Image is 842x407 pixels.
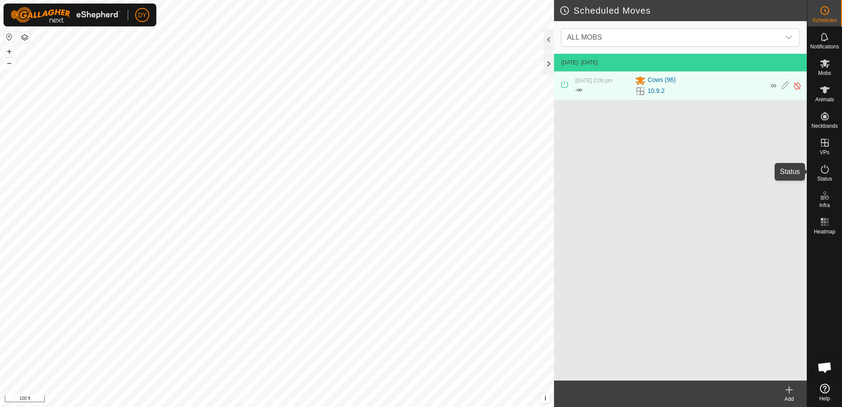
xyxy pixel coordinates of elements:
a: 10.9.2 [647,86,665,96]
span: Animals [815,97,834,102]
span: ∞ [577,86,582,93]
a: Privacy Policy [242,396,275,403]
button: – [4,58,15,68]
span: Heatmap [814,229,835,234]
span: [DATE] 2:00 pm [575,78,612,84]
div: dropdown trigger [780,29,798,46]
span: Schedules [812,18,837,23]
button: + [4,46,15,57]
a: Help [807,380,842,405]
span: Mobs [818,70,831,76]
div: Open chat [812,354,838,381]
div: Add [772,395,807,403]
span: ∞ [771,81,776,90]
span: Infra [819,203,830,208]
button: Map Layers [19,32,30,43]
span: Notifications [810,44,839,49]
span: ALL MOBS [563,29,780,46]
span: i [544,394,546,402]
span: Cows (96) [647,75,676,86]
span: Status [817,176,832,181]
img: Gallagher Logo [11,7,121,23]
span: - [DATE] [578,59,598,66]
span: Neckbands [811,123,838,129]
span: Help [819,396,830,401]
span: [DATE] [561,59,578,66]
button: Reset Map [4,32,15,42]
a: Contact Us [286,396,312,403]
span: DY [138,11,146,20]
img: Turn off schedule move [793,81,801,90]
button: i [540,393,550,403]
div: - [575,85,582,95]
span: VPs [820,150,829,155]
h2: Scheduled Moves [559,5,807,16]
span: ALL MOBS [567,33,602,41]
